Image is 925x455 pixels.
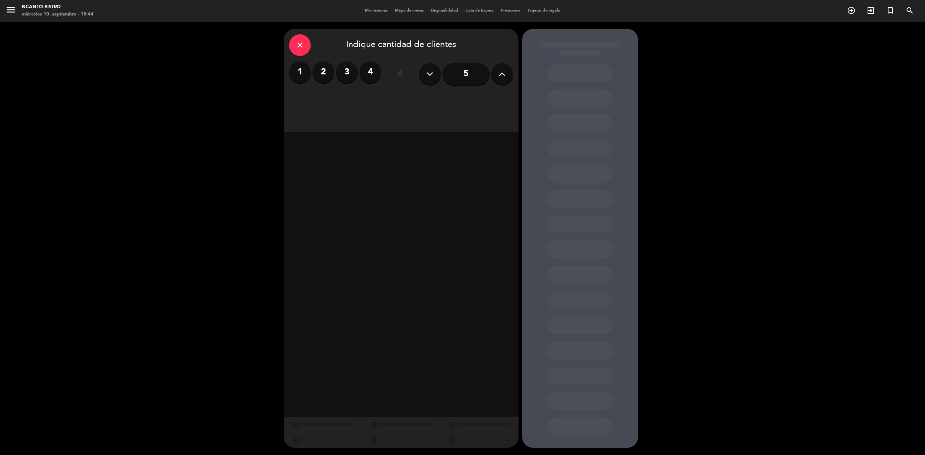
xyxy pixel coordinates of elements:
span: Mapa de mesas [391,9,427,13]
button: menu [5,4,16,18]
i: search [905,6,914,15]
div: Indique cantidad de clientes [289,34,513,56]
i: menu [5,4,16,15]
i: add_circle_outline [847,6,856,15]
i: exit_to_app [866,6,875,15]
div: ó [388,61,412,87]
span: Disponibilidad [427,9,462,13]
label: 1 [289,61,311,83]
label: 2 [313,61,334,83]
label: 3 [336,61,358,83]
span: Mis reservas [361,9,391,13]
span: Tarjetas de regalo [524,9,564,13]
i: close [296,41,304,49]
div: miércoles 10. septiembre - 15:44 [22,11,94,18]
div: Ncanto Bistro [22,4,94,11]
span: Lista de Espera [462,9,497,13]
label: 4 [360,61,381,83]
span: Pre-acceso [497,9,524,13]
i: turned_in_not [886,6,895,15]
